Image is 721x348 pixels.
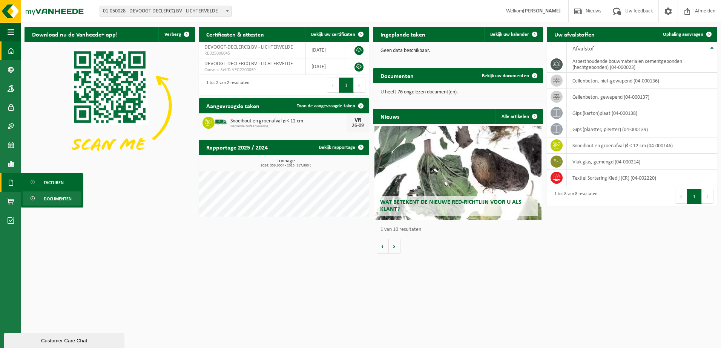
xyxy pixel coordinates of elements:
button: 1 [687,189,702,204]
h2: Aangevraagde taken [199,98,267,113]
h2: Download nu de Vanheede+ app! [25,27,125,41]
button: 1 [339,78,354,93]
span: Toon de aangevraagde taken [297,104,355,108]
span: 01-050028 - DEVOOGT-DECLERCQ BV - LICHTERVELDE [100,6,231,17]
a: Bekijk rapportage [313,140,368,155]
td: Textiel Sortering Kledij (CR) (04-002220) [567,170,717,186]
div: 26-09 [350,123,365,128]
h2: Certificaten & attesten [199,27,272,41]
h3: Tonnage [202,159,369,168]
span: Bekijk uw documenten [482,73,529,78]
span: Documenten [44,192,72,206]
div: 1 tot 8 van 8 resultaten [551,188,597,205]
p: Geen data beschikbaar. [380,48,536,53]
span: Ophaling aanvragen [663,32,703,37]
div: VR [350,117,365,123]
td: [DATE] [306,42,345,58]
button: Previous [675,189,687,204]
span: Facturen [44,176,64,190]
h2: Rapportage 2025 / 2024 [199,140,275,154]
div: 1 tot 2 van 2 resultaten [202,77,249,93]
button: Next [354,78,365,93]
a: Toon de aangevraagde taken [291,98,368,113]
a: Bekijk uw kalender [484,27,542,42]
td: cellenbeton, niet-gewapend (04-000136) [567,73,717,89]
h2: Nieuws [373,109,407,124]
span: Consent-SelfD-VEG2200039 [204,67,300,73]
span: Afvalstof [572,46,594,52]
h2: Uw afvalstoffen [547,27,602,41]
a: Bekijk uw documenten [476,68,542,83]
span: Verberg [164,32,181,37]
img: BL-SO-LV [215,116,227,128]
strong: [PERSON_NAME] [523,8,561,14]
button: Volgende [389,239,400,254]
img: Download de VHEPlus App [25,42,195,169]
td: gips (karton)plaat (04-000138) [567,105,717,121]
td: asbesthoudende bouwmaterialen cementgebonden (hechtgebonden) (04-000023) [567,56,717,73]
td: [DATE] [306,58,345,75]
a: Facturen [23,175,81,189]
p: U heeft 76 ongelezen document(en). [380,90,536,95]
span: DEVOOGT-DECLERCQ BV - LICHTERVELDE [204,61,293,67]
span: Snoeihout en groenafval ø < 12 cm [230,118,347,124]
span: DEVOOGT-DECLERCQ BV - LICHTERVELDE [204,44,293,50]
button: Next [702,189,713,204]
a: Wat betekent de nieuwe RED-richtlijn voor u als klant? [374,126,542,220]
button: Vorige [377,239,389,254]
span: RED25006045 [204,50,300,56]
td: vlak glas, gemengd (04-000214) [567,154,717,170]
td: cellenbeton, gewapend (04-000137) [567,89,717,105]
span: Bekijk uw certificaten [311,32,355,37]
button: Previous [327,78,339,93]
td: gips (plaaster, pleister) (04-000139) [567,121,717,137]
span: 2024: 356,600 t - 2025: 117,980 t [202,164,369,168]
span: Geplande zelfaanlevering [230,124,347,129]
h2: Ingeplande taken [373,27,433,41]
span: Bekijk uw kalender [490,32,529,37]
a: Bekijk uw certificaten [305,27,368,42]
iframe: chat widget [4,331,126,348]
h2: Documenten [373,68,421,83]
button: Verberg [158,27,194,42]
span: Wat betekent de nieuwe RED-richtlijn voor u als klant? [380,199,522,212]
a: Alle artikelen [495,109,542,124]
p: 1 van 10 resultaten [380,227,540,232]
span: 01-050028 - DEVOOGT-DECLERCQ BV - LICHTERVELDE [100,6,232,17]
a: Documenten [23,191,81,206]
td: snoeihout en groenafval Ø < 12 cm (04-000146) [567,137,717,154]
a: Ophaling aanvragen [657,27,716,42]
